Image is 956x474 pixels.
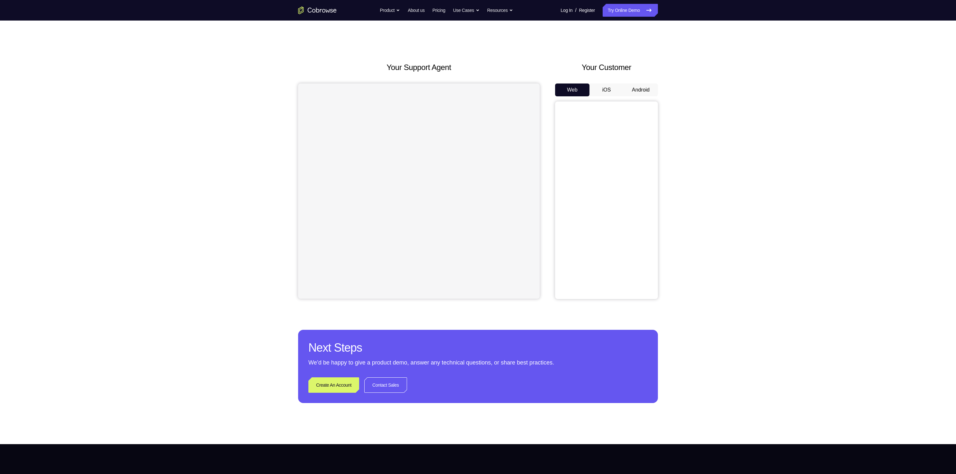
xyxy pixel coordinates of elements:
a: Pricing [432,4,445,17]
a: About us [408,4,424,17]
button: Product [380,4,400,17]
a: Log In [561,4,572,17]
button: Resources [487,4,513,17]
h2: Next Steps [308,340,648,356]
button: iOS [589,83,624,96]
p: We’d be happy to give a product demo, answer any technical questions, or share best practices. [308,358,648,367]
a: Go to the home page [298,6,337,14]
a: Register [579,4,595,17]
a: Contact Sales [364,377,407,393]
button: Android [624,83,658,96]
span: / [575,6,576,14]
h2: Your Support Agent [298,62,540,73]
a: Create An Account [308,377,359,393]
button: Use Cases [453,4,479,17]
a: Try Online Demo [603,4,658,17]
iframe: Agent [298,83,540,299]
button: Web [555,83,589,96]
h2: Your Customer [555,62,658,73]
